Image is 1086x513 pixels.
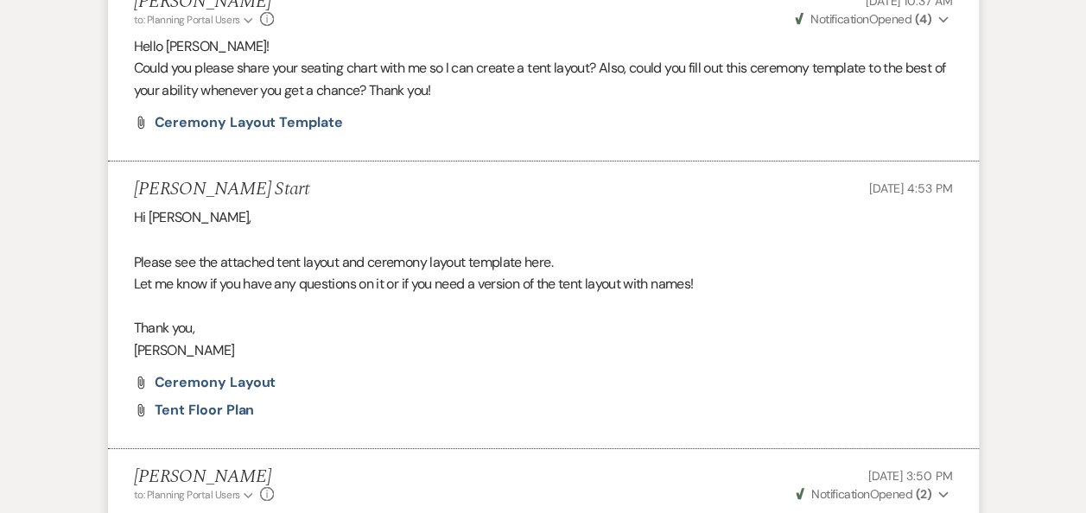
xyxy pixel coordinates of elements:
span: to: Planning Portal Users [134,488,240,502]
a: Ceremony Layout [155,376,276,389]
a: Ceremony Layout Template [155,116,343,130]
strong: ( 2 ) [915,486,930,502]
button: to: Planning Portal Users [134,12,257,28]
h5: [PERSON_NAME] Start [134,179,309,200]
button: NotificationOpened (2) [793,485,953,503]
p: Let me know if you have any questions on it or if you need a version of the tent layout with names! [134,273,953,295]
p: Could you please share your seating chart with me so I can create a tent layout? Also, could you ... [134,57,953,101]
span: Ceremony Layout [155,373,276,391]
span: Notification [810,11,868,27]
span: to: Planning Portal Users [134,13,240,27]
a: Tent Floor Plan [155,403,255,417]
span: [DATE] 3:50 PM [867,468,952,484]
span: Opened [796,486,931,502]
strong: ( 4 ) [914,11,930,27]
h5: [PERSON_NAME] [134,466,275,488]
span: Opened [795,11,931,27]
span: Ceremony Layout Template [155,113,343,131]
button: to: Planning Portal Users [134,487,257,503]
span: Notification [811,486,869,502]
p: Hi [PERSON_NAME], [134,206,953,229]
p: Please see the attached tent layout and ceremony layout template here. [134,251,953,274]
span: [DATE] 4:53 PM [868,180,952,196]
span: Tent Floor Plan [155,401,255,419]
p: Thank you, [134,317,953,339]
p: Hello [PERSON_NAME]! [134,35,953,58]
p: [PERSON_NAME] [134,339,953,362]
button: NotificationOpened (4) [792,10,953,28]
